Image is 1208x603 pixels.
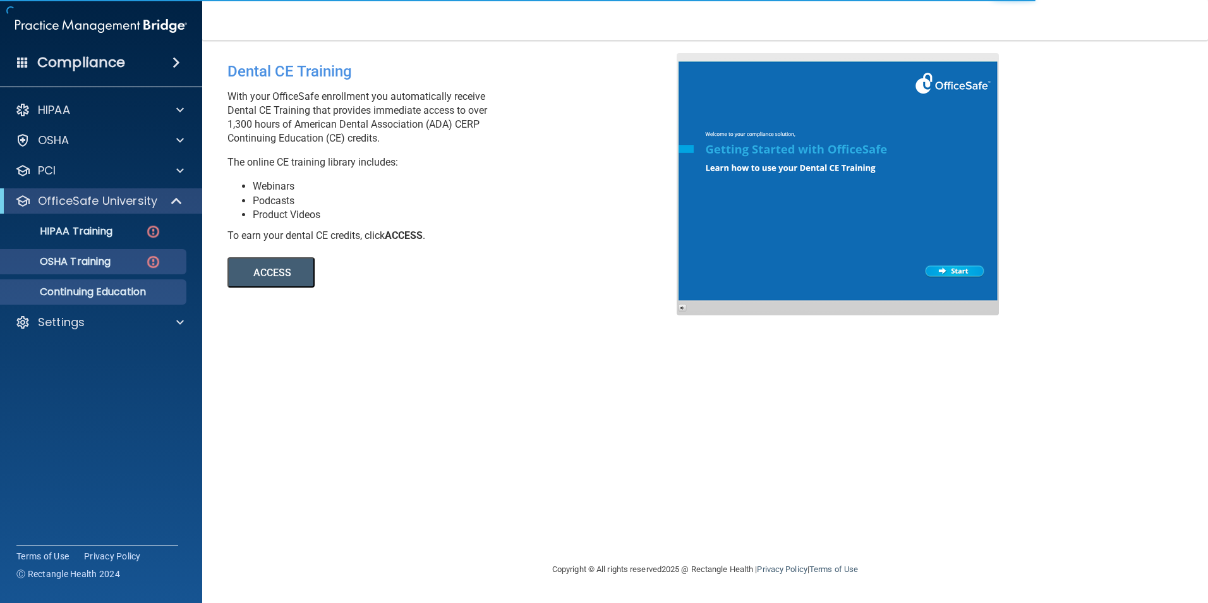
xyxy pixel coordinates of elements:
a: HIPAA [15,102,184,118]
a: Privacy Policy [84,550,141,563]
h4: Compliance [37,54,125,71]
p: OSHA Training [8,255,111,268]
img: PMB logo [15,13,187,39]
p: With your OfficeSafe enrollment you automatically receive Dental CE Training that provides immedi... [227,90,686,145]
li: Product Videos [253,208,686,222]
p: OSHA [38,133,69,148]
div: Copyright © All rights reserved 2025 @ Rectangle Health | | [474,549,936,590]
a: PCI [15,163,184,178]
div: To earn your dental CE credits, click . [227,229,686,243]
li: Podcasts [253,194,686,208]
p: HIPAA Training [8,225,112,238]
p: The online CE training library includes: [227,155,686,169]
span: Ⓒ Rectangle Health 2024 [16,568,120,580]
a: OfficeSafe University [15,193,183,209]
b: ACCESS [385,229,423,241]
a: Terms of Use [16,550,69,563]
p: PCI [38,163,56,178]
div: Dental CE Training [227,53,686,90]
p: Settings [38,315,85,330]
li: Webinars [253,180,686,193]
a: ACCESS [227,269,573,278]
button: ACCESS [227,257,315,288]
a: Terms of Use [809,564,858,574]
p: OfficeSafe University [38,193,157,209]
img: danger-circle.6113f641.png [145,224,161,240]
a: Settings [15,315,184,330]
a: Privacy Policy [757,564,807,574]
img: danger-circle.6113f641.png [145,254,161,270]
p: HIPAA [38,102,70,118]
a: OSHA [15,133,184,148]
p: Continuing Education [8,286,181,298]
